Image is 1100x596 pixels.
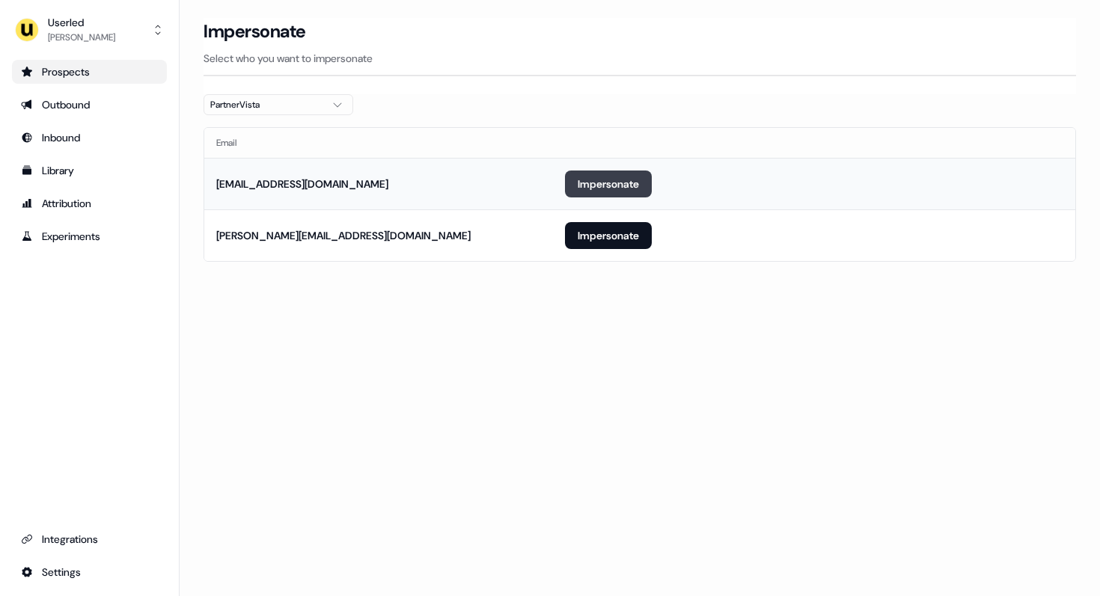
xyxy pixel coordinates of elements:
[204,20,306,43] h3: Impersonate
[204,128,553,158] th: Email
[216,176,388,191] div: [EMAIL_ADDRESS][DOMAIN_NAME]
[21,163,158,178] div: Library
[204,51,1076,66] p: Select who you want to impersonate
[48,30,115,45] div: [PERSON_NAME]
[21,64,158,79] div: Prospects
[21,565,158,580] div: Settings
[21,229,158,244] div: Experiments
[12,93,167,117] a: Go to outbound experience
[12,560,167,584] a: Go to integrations
[12,191,167,215] a: Go to attribution
[21,130,158,145] div: Inbound
[12,60,167,84] a: Go to prospects
[12,126,167,150] a: Go to Inbound
[565,222,652,249] button: Impersonate
[12,527,167,551] a: Go to integrations
[21,97,158,112] div: Outbound
[204,94,353,115] button: PartnerVista
[12,159,167,182] a: Go to templates
[12,12,167,48] button: Userled[PERSON_NAME]
[565,170,652,197] button: Impersonate
[48,15,115,30] div: Userled
[12,224,167,248] a: Go to experiments
[210,97,323,112] div: PartnerVista
[216,228,471,243] div: [PERSON_NAME][EMAIL_ADDRESS][DOMAIN_NAME]
[21,532,158,547] div: Integrations
[21,196,158,211] div: Attribution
